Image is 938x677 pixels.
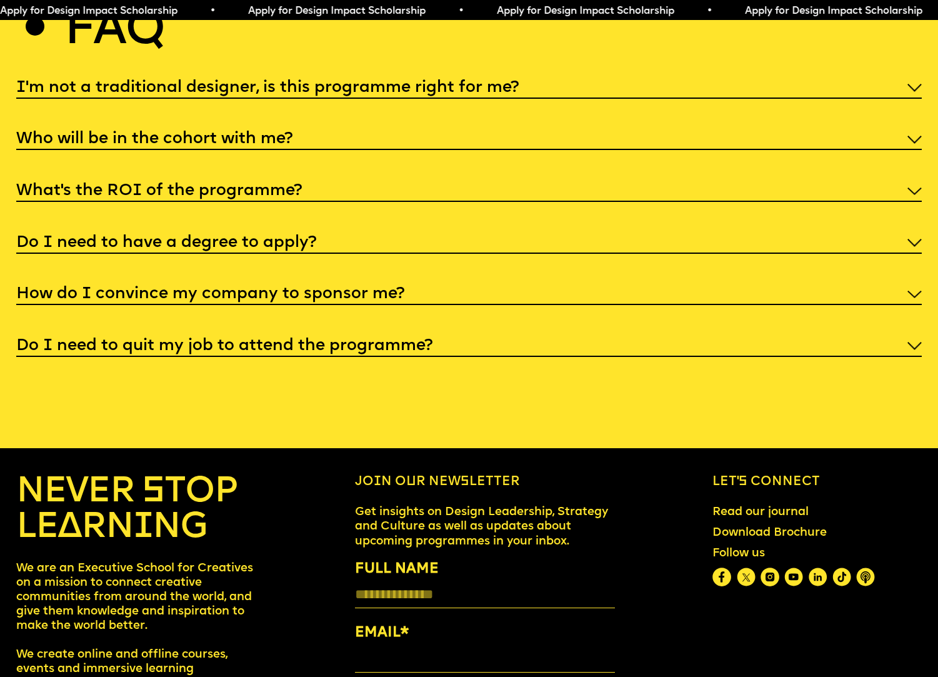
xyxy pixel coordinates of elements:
[16,82,519,94] h5: I'm not a traditional designer, is this programme right for me?
[712,547,875,561] div: Follow us
[458,6,464,16] span: •
[707,6,712,16] span: •
[355,622,615,644] label: EMAIL
[355,505,615,548] p: Get insights on Design Leadership, Strategy and Culture as well as updates about upcoming program...
[16,237,316,249] h5: Do I need to have a degree to apply?
[355,474,615,490] h6: Join our newsletter
[16,185,302,198] h5: What’s the ROI of the programme?
[706,499,816,526] a: Read our journal
[16,133,292,146] h5: Who will be in the cohort with me?
[355,558,615,581] label: FULL NAME
[706,520,834,547] a: Download Brochure
[210,6,216,16] span: •
[64,11,164,52] h2: Faq
[16,288,404,301] h5: How do I convince my company to sponsor me?
[16,474,257,546] h4: NEVER STOP LEARNING
[16,340,432,353] h5: Do I need to quit my job to attend the programme?
[712,474,922,490] h6: Let’s connect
